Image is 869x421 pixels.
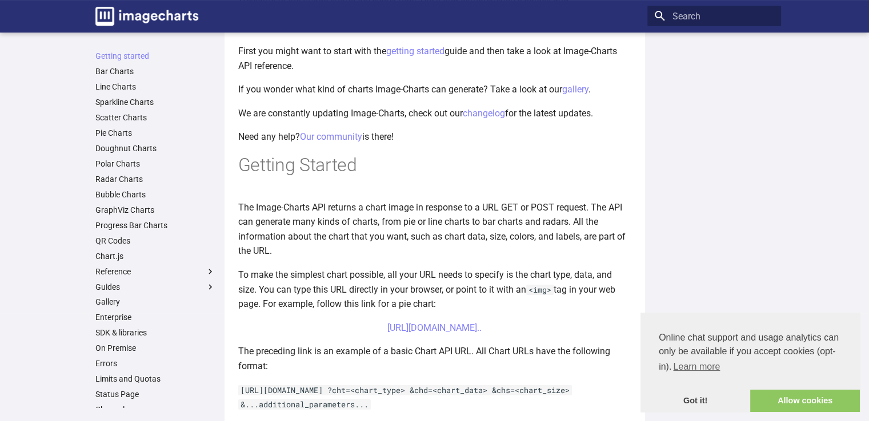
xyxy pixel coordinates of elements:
[95,327,215,338] a: SDK & libraries
[95,97,215,107] a: Sparkline Charts
[95,82,215,92] a: Line Charts
[95,143,215,153] a: Doughnut Charts
[95,358,215,369] a: Errors
[95,343,215,353] a: On Premise
[671,358,722,375] a: learn more about cookies
[95,7,198,26] img: logo
[95,389,215,399] a: Status Page
[238,385,572,410] code: [URL][DOMAIN_NAME] ?cht=<chart_type> &chd=<chart_data> &chs=<chart_size> &...additional_parameter...
[238,82,631,97] p: If you wonder what kind of charts Image-Charts can generate? Take a look at our .
[562,84,588,95] a: gallery
[95,312,215,322] a: Enterprise
[95,159,215,169] a: Polar Charts
[386,46,444,56] a: getting started
[238,200,631,258] p: The Image-Charts API returns a chart image in response to a URL GET or POST request. The API can ...
[95,189,215,200] a: Bubble Charts
[95,51,215,61] a: Getting started
[95,282,215,292] label: Guides
[95,266,215,277] label: Reference
[95,236,215,246] a: QR Codes
[238,106,631,121] p: We are constantly updating Image-Charts, check out our for the latest updates.
[463,108,505,119] a: changelog
[95,66,215,76] a: Bar Charts
[387,322,482,333] a: [URL][DOMAIN_NAME]..
[526,285,554,295] code: <img>
[640,313,860,412] div: cookieconsent
[238,344,631,373] p: The preceding link is an example of a basic Chart API URL. All Chart URLs have the following format:
[95,251,215,261] a: Chart.js
[640,390,750,412] a: dismiss cookie message
[95,374,215,384] a: Limits and Quotas
[95,404,215,415] a: Changelog
[91,2,203,30] a: Image-Charts documentation
[95,220,215,230] a: Progress Bar Charts
[95,205,215,215] a: GraphViz Charts
[750,390,860,412] a: allow cookies
[238,268,631,311] p: To make the simplest chart possible, all your URL needs to specify is the chart type, data, and s...
[95,297,215,307] a: Gallery
[659,331,842,375] span: Online chat support and usage analytics can only be available if you accept cookies (opt-in).
[238,153,631,177] h1: Getting Started
[95,174,215,184] a: Radar Charts
[238,129,631,144] p: Need any help? is there!
[95,112,215,123] a: Scatter Charts
[238,44,631,73] p: First you might want to start with the guide and then take a look at Image-Charts API reference.
[647,6,781,26] input: Search
[95,128,215,138] a: Pie Charts
[300,131,362,142] a: Our community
